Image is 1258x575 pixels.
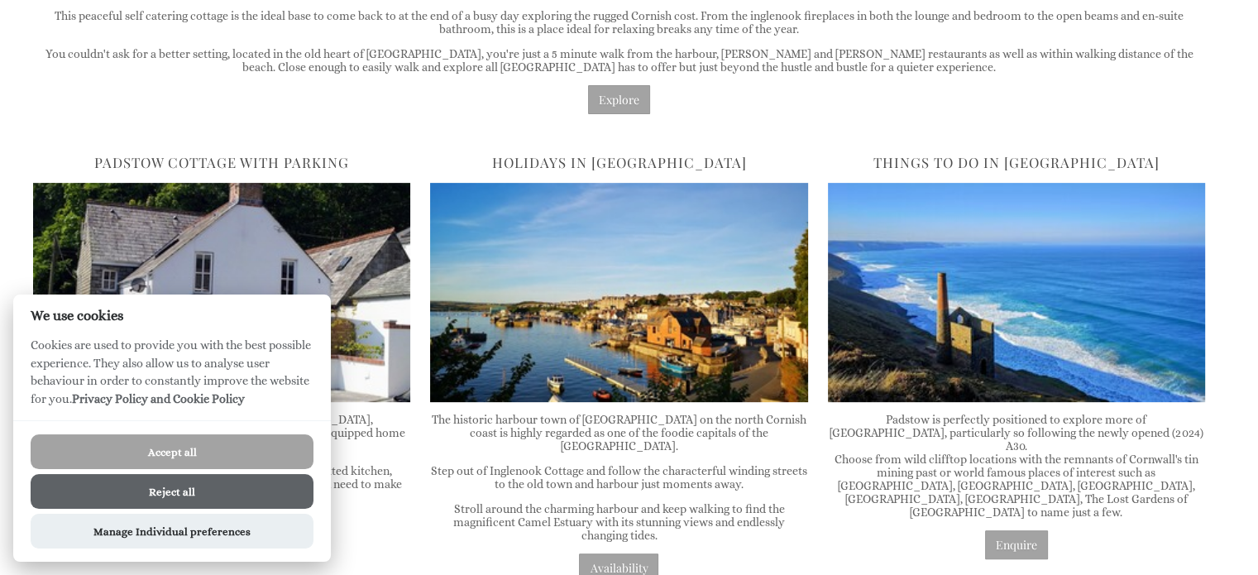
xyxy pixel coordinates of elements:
[31,474,313,509] button: Reject all
[31,434,313,469] button: Accept all
[430,464,807,491] p: Step out of Inglenook Cottage and follow the characterful winding streets to the old town and har...
[33,153,410,171] h2: Padstow Cottage with Parking
[33,47,1205,74] p: You couldn't ask for a better setting, located in the old heart of [GEOGRAPHIC_DATA], you're just...
[430,502,807,542] p: Stroll around the charming harbour and keep walking to find the magnificent Camel Estuary with it...
[13,337,331,420] p: Cookies are used to provide you with the best possible experience. They also allow us to analyse ...
[828,153,1205,171] h2: Things To Do in [GEOGRAPHIC_DATA]
[33,9,1205,36] p: This peaceful self catering cottage is the ideal base to come back to at the end of a busy day ex...
[985,530,1048,559] a: Enquire
[430,183,807,402] img: IMG_20180627_055909_Original.full.jpeg
[828,413,1205,519] p: Padstow is perfectly positioned to explore more of [GEOGRAPHIC_DATA], particularly so following t...
[33,183,410,402] img: 20120525_103546_Original.full.jpeg
[588,85,650,114] a: Explore
[828,183,1205,402] img: IMG_20181010_100342_Original.full.jpeg
[72,392,245,405] a: Privacy Policy and Cookie Policy
[13,308,331,323] h2: We use cookies
[430,153,807,171] h2: Holidays in [GEOGRAPHIC_DATA]
[31,514,313,549] button: Manage Individual preferences
[430,413,807,453] p: The historic harbour town of [GEOGRAPHIC_DATA] on the north Cornish coast is highly regarded as o...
